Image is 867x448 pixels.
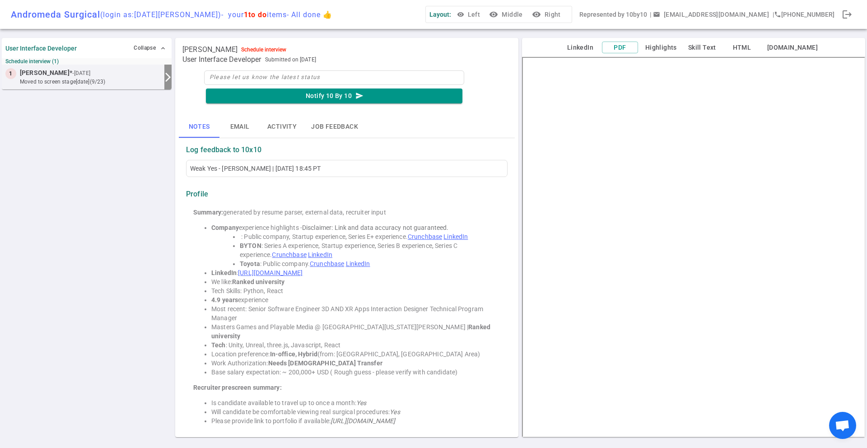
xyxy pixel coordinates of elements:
[724,42,760,53] button: HTML
[190,164,503,173] div: Weak Yes - [PERSON_NAME] | [DATE] 18:45 PT
[443,233,468,240] a: LinkedIn
[211,296,238,303] strong: 4.9 years
[838,5,856,23] div: Done
[211,341,226,349] strong: Tech
[211,350,500,359] li: Location preference: (from: [GEOGRAPHIC_DATA], [GEOGRAPHIC_DATA] Area)
[602,42,638,54] button: PDF
[72,69,90,77] small: - [DATE]
[532,10,541,19] i: visibility
[487,6,526,23] button: visibilityMiddle
[206,89,462,103] button: Notify 10 By 10send
[20,68,70,78] span: [PERSON_NAME]
[651,6,773,23] button: Open a message box
[221,10,332,19] span: - your items - All done 👍
[211,341,500,350] li: : Unity, Unreal, three.js, Javascript, React
[5,45,77,52] strong: User Interface Developer
[390,408,400,415] em: Yes
[211,269,237,276] strong: LinkedIn
[429,11,451,18] span: Layout:
[268,359,382,367] strong: Needs [DEMOGRAPHIC_DATA] Transfer
[331,417,395,425] em: [URL][DOMAIN_NAME]
[193,209,223,216] strong: Summary:
[211,322,500,341] li: Masters Games and Playable Media @ [GEOGRAPHIC_DATA][US_STATE][PERSON_NAME] |
[211,277,500,286] li: We like:
[355,92,364,100] i: send
[211,295,500,304] li: experience
[346,260,370,267] a: LinkedIn
[241,47,286,53] div: Schedule interview
[260,116,304,138] button: Activity
[240,260,260,267] strong: Toyota
[408,233,442,240] a: Crunchbase
[579,6,834,23] div: Represented by 10by10 | | [PHONE_NUMBER]
[100,10,221,19] span: (login as: [DATE][PERSON_NAME] )
[211,223,500,232] li: experience highlights -
[244,10,267,19] span: 1 to do
[562,42,598,53] button: LinkedIn
[219,116,260,138] button: Email
[211,323,492,340] strong: Ranked university
[232,278,284,285] strong: Ranked university
[211,398,500,407] li: Is candidate available to travel up to once a month:
[179,116,219,138] button: Notes
[186,190,208,199] strong: Profile
[642,42,681,53] button: Highlights
[308,251,332,258] a: LinkedIn
[211,224,239,231] strong: Company
[457,11,464,18] span: visibility
[182,45,238,54] span: [PERSON_NAME]
[186,145,261,154] strong: Log feedback to 10x10
[530,6,564,23] button: visibilityRight
[272,251,306,258] a: Crunchbase
[764,42,821,53] button: [DOMAIN_NAME]
[211,304,500,322] li: Most recent: Senior Software Engineer 3D AND XR Apps Interaction Designer Technical Program Manager
[304,116,365,138] button: Job feedback
[522,57,865,437] iframe: candidate_document_preview__iframe
[182,55,261,64] span: User Interface Developer
[240,241,500,259] li: : Series A experience, Startup experience, Series B experience, Series C experience.
[829,412,856,439] div: Open chat
[163,72,173,83] i: arrow_forward_ios
[356,399,366,406] em: Yes
[211,359,500,368] li: Work Authorization:
[270,350,317,358] strong: In-office, Hybrid
[159,45,167,52] span: expand_less
[310,260,344,267] a: Crunchbase
[302,224,449,231] span: Disclaimer: Link and data accuracy not guaranteed.
[265,55,316,64] span: Submitted on [DATE]
[774,11,781,18] i: phone
[131,42,168,55] button: Collapse
[193,208,500,217] div: generated by resume parser, external data, recruiter input
[455,6,484,23] button: Left
[11,9,332,20] div: Andromeda Surgical
[211,286,500,295] li: Tech Skills: Python, React
[20,78,161,86] small: moved to Screen stage [DATE] (9/23)
[240,242,261,249] strong: BYTON
[211,407,500,416] li: Will candidate be comfortable viewing real surgical procedures:
[238,269,303,276] a: [URL][DOMAIN_NAME]
[193,384,282,391] strong: Recruiter prescreen summary:
[240,232,500,241] li: : Public company, Startup experience, Series E+ experience.
[5,68,16,79] div: 1
[211,368,500,377] li: Base salary expectation: ~ 200,000+ USD ( Rough guess - please verify with candidate)
[653,11,660,18] span: email
[489,10,498,19] i: visibility
[5,58,168,65] small: Schedule interview (1)
[211,268,500,277] li: :
[179,116,515,138] div: basic tabs example
[240,259,500,268] li: : Public company.
[211,416,500,425] li: Please provide link to portfolio if available:
[684,42,720,53] button: Skill Text
[842,9,853,20] span: logout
